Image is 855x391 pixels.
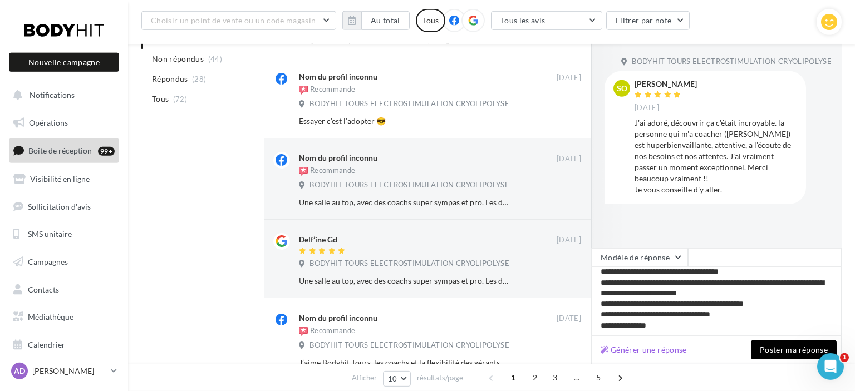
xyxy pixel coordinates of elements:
span: 5 [589,369,607,387]
div: Une salle au top, avec des coachs super sympas et pro. Les dirigeants sont arrangeants et à l’éco... [299,197,509,208]
span: BODYHIT TOURS ELECTROSTIMULATION CRYOLIPOLYSE [632,57,832,67]
span: résultats/page [417,373,463,383]
button: Notifications [7,83,117,107]
button: Nouvelle campagne [9,53,119,72]
button: 10 [383,371,411,387]
span: [DATE] [635,103,659,113]
span: BODYHIT TOURS ELECTROSTIMULATION CRYOLIPOLYSE [309,180,509,190]
span: 2 [526,369,544,387]
span: BODYHIT TOURS ELECTROSTIMULATION CRYOLIPOLYSE [309,340,509,350]
img: recommended.png [299,167,308,176]
div: Nom du profil inconnu [299,152,377,164]
iframe: Intercom live chat [817,353,844,380]
div: Essayer c’est l’adopter 😎 [299,116,509,127]
button: Filtrer par note [606,11,690,30]
div: Nom du profil inconnu [299,313,377,324]
div: J'ai adoré, découvrir ça c'était incroyable. la personne qui m'a coacher ([PERSON_NAME]) est hupe... [635,117,797,195]
img: recommended.png [299,86,308,95]
a: Opérations [7,111,121,135]
button: Modèle de réponse [591,248,688,267]
span: [DATE] [557,314,581,324]
span: (28) [192,75,206,83]
span: Notifications [30,90,75,100]
span: BODYHIT TOURS ELECTROSTIMULATION CRYOLIPOLYSE [309,259,509,269]
a: Boîte de réception99+ [7,138,121,162]
div: Une salle au top, avec des coachs super sympas et pro. Les dirigeants sont arrangeants et à l’éco... [299,275,509,286]
span: (72) [173,95,187,103]
button: Poster ma réponse [751,340,837,359]
div: Recommande [299,326,355,337]
a: Campagnes [7,250,121,274]
button: Au total [342,11,410,30]
span: BODYHIT TOURS ELECTROSTIMULATION CRYOLIPOLYSE [309,99,509,109]
button: Au total [361,11,410,30]
p: [PERSON_NAME] [32,365,106,377]
a: Contacts [7,278,121,301]
div: Recommande [299,85,355,96]
span: Opérations [29,118,68,127]
div: Nom du profil inconnu [299,71,377,82]
div: J’aime Bodyhit Tours, les coachs et la flexibilité des gérants . Bodyhit tours est le seul à util... [299,357,509,368]
span: Contacts [28,285,59,294]
span: Choisir un point de vente ou un code magasin [151,16,316,25]
span: [DATE] [557,73,581,83]
a: Sollicitation d'avis [7,195,121,219]
span: ... [568,369,586,387]
span: 3 [546,369,564,387]
img: recommended.png [299,327,308,336]
div: Delf’ine Gd [299,234,337,245]
div: Tous [416,9,445,32]
span: Boîte de réception [28,146,92,155]
span: Sollicitation d'avis [28,201,91,211]
span: [DATE] [557,235,581,245]
span: Afficher [352,373,377,383]
span: Calendrier [28,340,65,349]
a: Visibilité en ligne [7,167,121,191]
button: Tous les avis [491,11,602,30]
span: (44) [208,55,222,63]
span: Non répondus [152,53,204,65]
span: AD [14,365,25,377]
span: 1 [504,369,522,387]
span: Campagnes [28,257,68,266]
span: Visibilité en ligne [30,174,90,184]
span: Tous les avis [500,16,546,25]
span: Tous [152,93,169,105]
span: Répondus [152,73,188,85]
a: AD [PERSON_NAME] [9,360,119,382]
span: Médiathèque [28,312,73,321]
span: [DATE] [557,154,581,164]
a: SMS unitaire [7,222,121,246]
span: 10 [388,374,397,383]
div: [PERSON_NAME] [635,80,697,88]
a: Calendrier [7,333,121,357]
button: Choisir un point de vente ou un code magasin [141,11,336,30]
span: SO [617,83,627,94]
button: Générer une réponse [596,343,691,357]
span: 1 [840,353,849,362]
span: SMS unitaire [28,229,72,239]
div: Recommande [299,166,355,177]
div: 99+ [98,147,115,156]
a: Médiathèque [7,305,121,329]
